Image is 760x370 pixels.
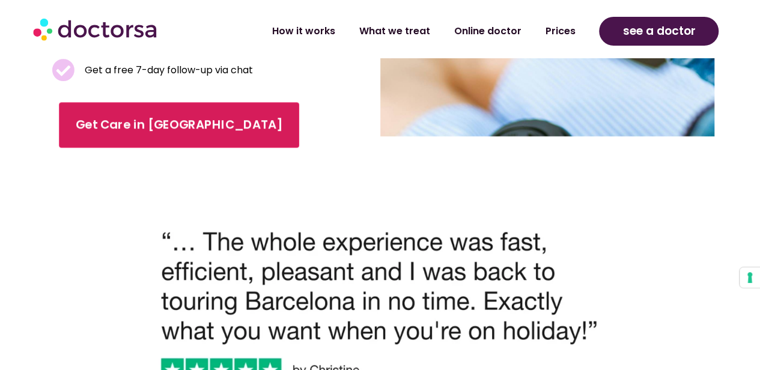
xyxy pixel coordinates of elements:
[622,22,695,41] span: see a doctor
[82,62,253,79] span: Get a free 7-day follow-up via chat
[59,102,299,148] a: Get Care in [GEOGRAPHIC_DATA]
[599,17,719,46] a: see a doctor
[533,17,587,45] a: Prices
[740,267,760,288] button: Your consent preferences for tracking technologies
[347,17,442,45] a: What we treat
[204,17,588,45] nav: Menu
[260,17,347,45] a: How it works
[442,17,533,45] a: Online doctor
[76,116,282,133] span: Get Care in [GEOGRAPHIC_DATA]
